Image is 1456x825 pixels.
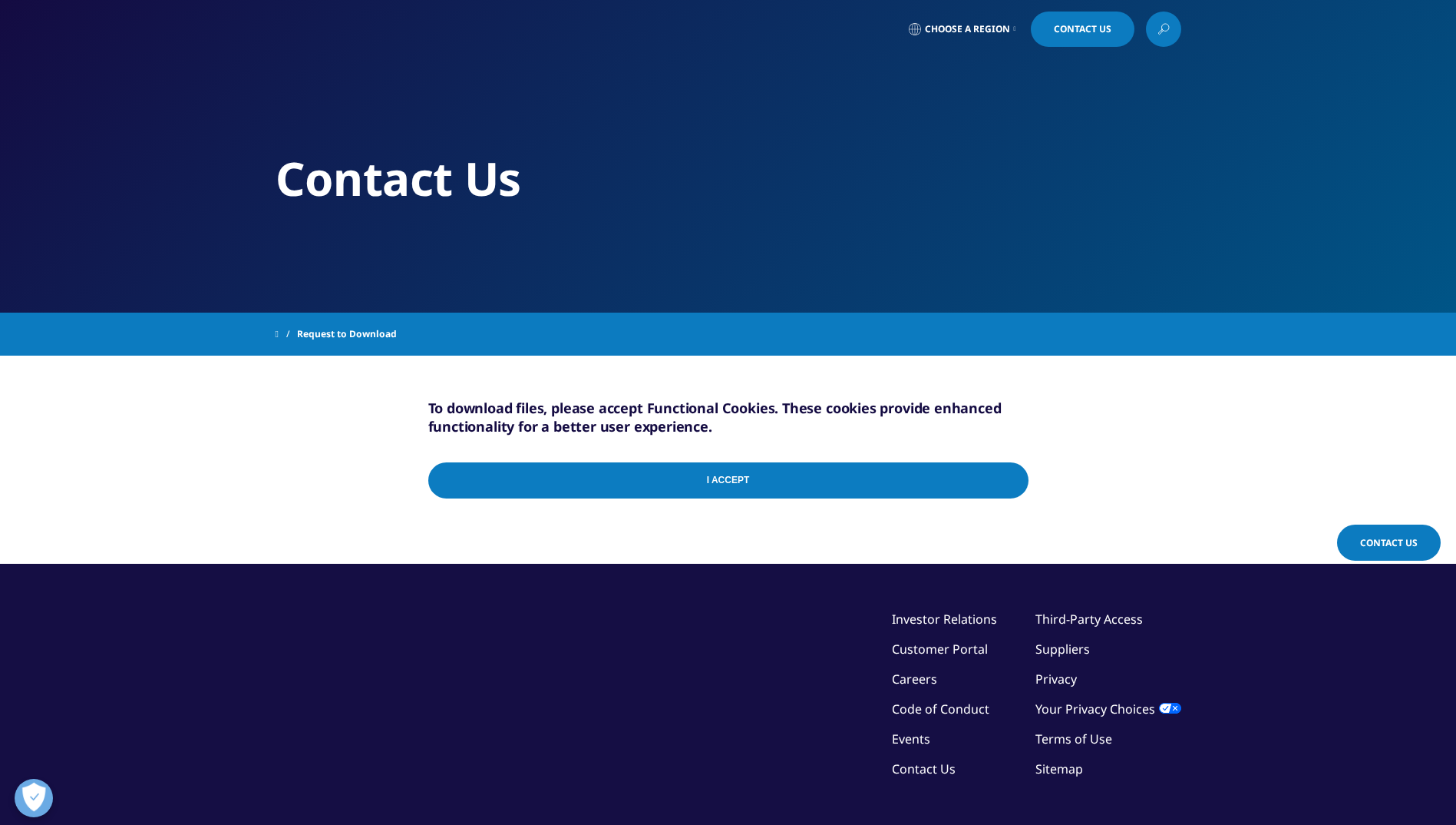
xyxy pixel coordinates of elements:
[15,779,53,817] button: Abrir preferências
[1035,671,1077,687] a: Privacy
[1360,536,1418,549] span: Contact Us
[276,150,1181,207] h2: Contact Us
[925,23,1010,35] span: Choose a Region
[1337,525,1441,561] a: Contact Us
[892,641,988,658] a: Customer Portal
[1054,25,1111,34] span: Contact Us
[1035,731,1112,747] a: Terms of Use
[1035,611,1143,628] a: Third-Party Access
[428,462,1028,499] input: I Accept
[892,671,937,687] a: Careers
[1035,760,1083,777] a: Sitemap
[892,760,956,777] a: Contact Us
[892,611,997,628] a: Investor Relations
[892,701,989,717] a: Code of Conduct
[1035,641,1090,658] a: Suppliers
[892,731,930,747] a: Events
[297,320,397,348] span: Request to Download
[1035,701,1181,717] a: Your Privacy Choices
[428,399,1028,436] h5: To download files, please accept Functional Cookies. These cookies provide enhanced functionality...
[1031,12,1134,47] a: Contact Us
